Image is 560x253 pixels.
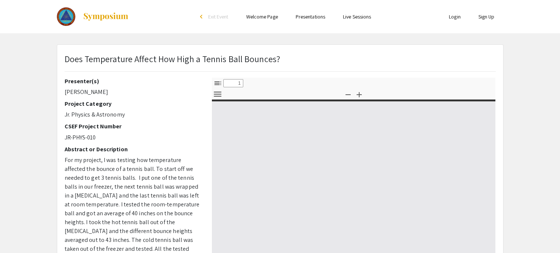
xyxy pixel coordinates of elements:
[65,110,201,119] p: Jr. Physics & Astronomy
[65,100,201,107] h2: Project Category
[296,13,325,20] a: Presentations
[343,13,371,20] a: Live Sessions
[65,146,201,153] h2: Abstract or Description
[353,89,365,99] button: Zoom In
[65,88,201,97] p: [PERSON_NAME]
[65,52,281,65] p: Does Temperature Affect How High a Tennis Ball Bounces?
[342,89,354,99] button: Zoom Out
[83,12,129,21] img: Symposium by ForagerOne
[212,89,224,99] button: Tools
[246,13,278,20] a: Welcome Page
[57,7,129,26] a: The 2023 Colorado Science & Engineering Fair
[65,78,201,85] h2: Presenter(s)
[223,79,243,87] input: Page
[478,13,495,20] a: Sign Up
[65,133,201,142] p: JR-PHYS-010
[208,13,229,20] span: Exit Event
[200,14,205,19] div: arrow_back_ios
[212,78,224,88] button: Toggle Sidebar
[65,123,201,130] h2: CSEF Project Number
[57,7,76,26] img: The 2023 Colorado Science & Engineering Fair
[449,13,461,20] a: Login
